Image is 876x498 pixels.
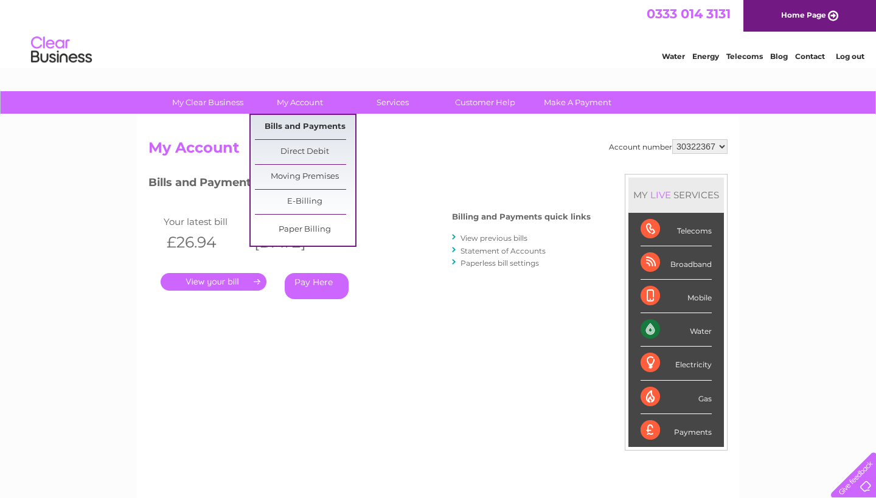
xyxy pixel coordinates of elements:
a: Energy [692,52,719,61]
a: E-Billing [255,190,355,214]
a: Make A Payment [527,91,628,114]
div: Mobile [641,280,712,313]
h4: Billing and Payments quick links [452,212,591,221]
td: Invoice date [248,213,336,230]
th: £26.94 [161,230,248,255]
a: Services [342,91,443,114]
a: Moving Premises [255,165,355,189]
a: . [161,273,266,291]
a: Statement of Accounts [461,246,546,255]
h2: My Account [148,139,728,162]
a: Water [662,52,685,61]
img: logo.png [30,32,92,69]
a: Blog [770,52,788,61]
a: Bills and Payments [255,115,355,139]
h3: Bills and Payments [148,174,591,195]
a: Paper Billing [255,218,355,242]
a: Telecoms [726,52,763,61]
a: Customer Help [435,91,535,114]
a: Contact [795,52,825,61]
a: Log out [836,52,864,61]
th: [DATE] [248,230,336,255]
div: Clear Business is a trading name of Verastar Limited (registered in [GEOGRAPHIC_DATA] No. 3667643... [151,7,726,59]
div: Payments [641,414,712,447]
a: Pay Here [285,273,349,299]
div: Account number [609,139,728,154]
div: Telecoms [641,213,712,246]
div: Water [641,313,712,347]
div: Gas [641,381,712,414]
a: 0333 014 3131 [647,6,731,21]
div: MY SERVICES [628,178,724,212]
td: Your latest bill [161,213,248,230]
div: Broadband [641,246,712,280]
a: Paperless bill settings [461,258,539,268]
div: Electricity [641,347,712,380]
a: Direct Debit [255,140,355,164]
a: View previous bills [461,233,527,243]
a: My Account [250,91,350,114]
a: My Clear Business [158,91,258,114]
div: LIVE [648,189,673,201]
